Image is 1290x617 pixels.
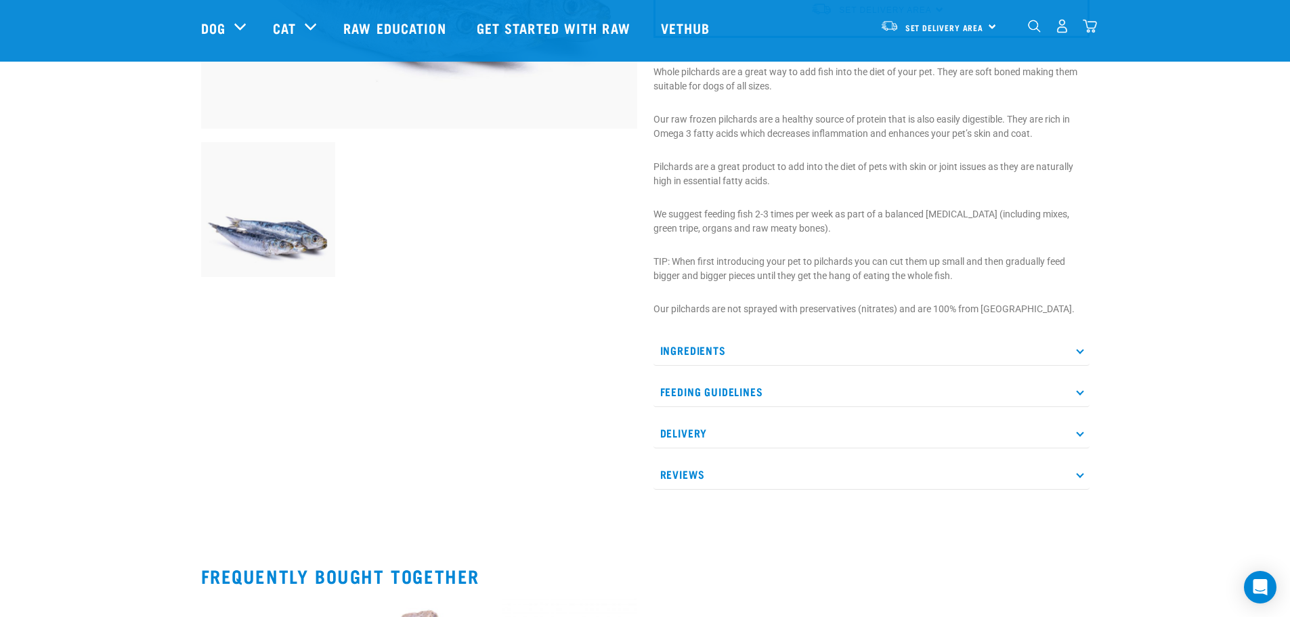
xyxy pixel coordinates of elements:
[653,207,1090,236] p: We suggest feeding fish 2-3 times per week as part of a balanced [MEDICAL_DATA] (including mixes,...
[201,18,225,38] a: Dog
[653,255,1090,283] p: TIP: When first introducing your pet to pilchards you can cut them up small and then gradually fe...
[653,459,1090,490] p: Reviews
[653,418,1090,448] p: Delivery
[653,377,1090,407] p: Feeding Guidelines
[880,20,899,32] img: van-moving.png
[330,1,463,55] a: Raw Education
[647,1,727,55] a: Vethub
[1244,571,1276,603] div: Open Intercom Messenger
[273,18,296,38] a: Cat
[1055,19,1069,33] img: user.png
[653,335,1090,366] p: Ingredients
[653,112,1090,141] p: Our raw frozen pilchards are a healthy source of protein that is also easily digestible. They are...
[653,302,1090,316] p: Our pilchards are not sprayed with preservatives (nitrates) and are 100% from [GEOGRAPHIC_DATA].
[1028,20,1041,33] img: home-icon-1@2x.png
[463,1,647,55] a: Get started with Raw
[201,142,336,277] img: Four Whole Pilchards
[653,65,1090,93] p: Whole pilchards are a great way to add fish into the diet of your pet. They are soft boned making...
[201,566,1090,587] h2: Frequently bought together
[905,25,984,30] span: Set Delivery Area
[653,160,1090,188] p: Pilchards are a great product to add into the diet of pets with skin or joint issues as they are ...
[1083,19,1097,33] img: home-icon@2x.png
